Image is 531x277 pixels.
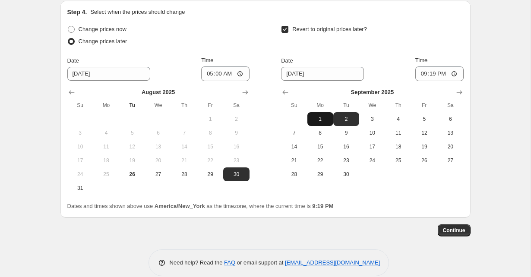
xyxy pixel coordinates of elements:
button: Wednesday September 24 2025 [359,154,385,167]
span: 3 [71,129,90,136]
button: Thursday September 11 2025 [385,126,411,140]
button: Monday September 22 2025 [307,154,333,167]
span: 13 [441,129,460,136]
span: 28 [284,171,303,178]
span: Continue [443,227,465,234]
button: Thursday September 4 2025 [385,112,411,126]
span: 18 [389,143,408,150]
th: Saturday [223,98,249,112]
button: Friday August 22 2025 [197,154,223,167]
button: Tuesday August 5 2025 [119,126,145,140]
button: Tuesday August 19 2025 [119,154,145,167]
button: Thursday August 14 2025 [171,140,197,154]
th: Thursday [171,98,197,112]
span: We [149,102,168,109]
span: 7 [175,129,194,136]
th: Wednesday [359,98,385,112]
b: 9:19 PM [312,203,333,209]
span: 20 [441,143,460,150]
span: Sa [227,102,246,109]
button: Show previous month, July 2025 [66,86,78,98]
span: 1 [311,116,330,123]
button: Saturday September 13 2025 [437,126,463,140]
button: Monday August 25 2025 [93,167,119,181]
button: Sunday August 3 2025 [67,126,93,140]
span: 10 [363,129,382,136]
th: Thursday [385,98,411,112]
span: 3 [363,116,382,123]
span: 16 [337,143,356,150]
span: Time [415,57,427,63]
span: 4 [389,116,408,123]
b: America/New_York [155,203,205,209]
button: Friday August 1 2025 [197,112,223,126]
button: Wednesday September 3 2025 [359,112,385,126]
span: Change prices later [79,38,127,44]
span: Th [389,102,408,109]
button: Saturday August 16 2025 [223,140,249,154]
span: 26 [123,171,142,178]
button: Wednesday September 17 2025 [359,140,385,154]
button: Wednesday August 13 2025 [145,140,171,154]
button: Sunday August 31 2025 [67,181,93,195]
span: 7 [284,129,303,136]
button: Friday August 15 2025 [197,140,223,154]
span: 27 [149,171,168,178]
span: 2 [337,116,356,123]
span: Dates and times shown above use as the timezone, where the current time is [67,203,334,209]
button: Monday September 8 2025 [307,126,333,140]
button: Sunday September 28 2025 [281,167,307,181]
button: Saturday September 27 2025 [437,154,463,167]
input: 12:00 [415,66,464,81]
span: 25 [97,171,116,178]
span: Su [71,102,90,109]
span: 14 [284,143,303,150]
button: Saturday August 2 2025 [223,112,249,126]
span: 17 [363,143,382,150]
button: Friday September 5 2025 [411,112,437,126]
button: Wednesday August 6 2025 [145,126,171,140]
button: Show next month, October 2025 [453,86,465,98]
span: 21 [284,157,303,164]
button: Saturday September 20 2025 [437,140,463,154]
span: 22 [201,157,220,164]
span: 2 [227,116,246,123]
button: Sunday August 10 2025 [67,140,93,154]
button: Continue [438,224,471,236]
button: Monday September 1 2025 [307,112,333,126]
span: 15 [201,143,220,150]
input: 8/26/2025 [281,67,364,81]
a: FAQ [224,259,235,266]
span: 8 [201,129,220,136]
button: Sunday September 21 2025 [281,154,307,167]
span: 29 [201,171,220,178]
span: 24 [363,157,382,164]
button: Thursday September 18 2025 [385,140,411,154]
th: Tuesday [333,98,359,112]
button: Friday August 8 2025 [197,126,223,140]
th: Sunday [67,98,93,112]
span: 12 [415,129,434,136]
span: 6 [441,116,460,123]
span: Su [284,102,303,109]
button: Tuesday September 16 2025 [333,140,359,154]
button: Today Tuesday August 26 2025 [119,167,145,181]
span: Tu [337,102,356,109]
span: 23 [337,157,356,164]
button: Wednesday August 27 2025 [145,167,171,181]
span: 24 [71,171,90,178]
th: Friday [197,98,223,112]
span: 11 [97,143,116,150]
button: Monday August 18 2025 [93,154,119,167]
button: Thursday August 28 2025 [171,167,197,181]
span: 31 [71,185,90,192]
span: Sa [441,102,460,109]
span: Th [175,102,194,109]
span: 6 [149,129,168,136]
button: Saturday September 6 2025 [437,112,463,126]
button: Wednesday August 20 2025 [145,154,171,167]
p: Select when the prices should change [90,8,185,16]
span: 29 [311,171,330,178]
button: Tuesday September 23 2025 [333,154,359,167]
button: Thursday September 25 2025 [385,154,411,167]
